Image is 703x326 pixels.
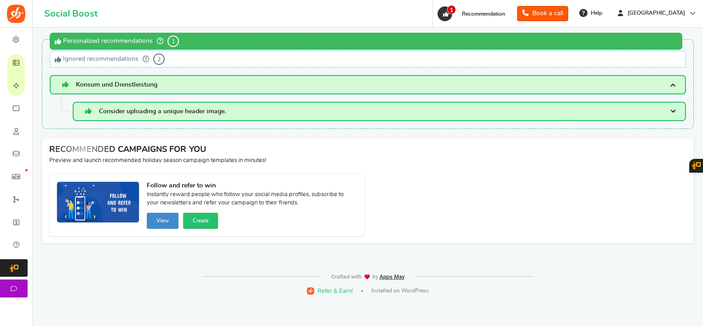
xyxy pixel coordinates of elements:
[57,182,139,223] img: Recommended Campaigns
[49,146,686,155] h4: RECOMMENDED CAMPAIGNS FOR YOU
[307,286,353,295] a: Refer & Earn!
[153,53,165,65] span: 2
[437,6,510,21] a: 1 Recommendation
[147,213,179,229] button: View
[147,181,357,191] strong: Follow and refer to win
[462,11,505,17] span: Recommendation
[624,9,689,17] span: [GEOGRAPHIC_DATA]
[517,6,568,21] a: Book a call
[76,81,157,88] span: Konsum und Dienstleistung
[99,108,226,115] span: Consider uploading a unique header image.
[25,169,28,171] em: New
[183,213,218,229] button: Create
[50,51,686,68] div: Ignored recommendations
[447,5,456,14] span: 1
[167,35,179,47] span: 1
[361,290,363,292] span: |
[588,9,602,17] span: Help
[50,33,682,50] div: Personalized recommendations
[331,274,405,280] img: img-footer.webp
[7,5,25,23] img: Social Boost
[49,157,686,165] p: Preview and launch recommended holiday season campaign templates in minutes!
[576,6,607,20] a: Help
[147,191,357,209] span: Instantly reward people who follow your social media profiles, subscribe to your newsletters and ...
[371,287,429,295] span: Installed on WordPress
[44,9,98,19] h1: Social Boost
